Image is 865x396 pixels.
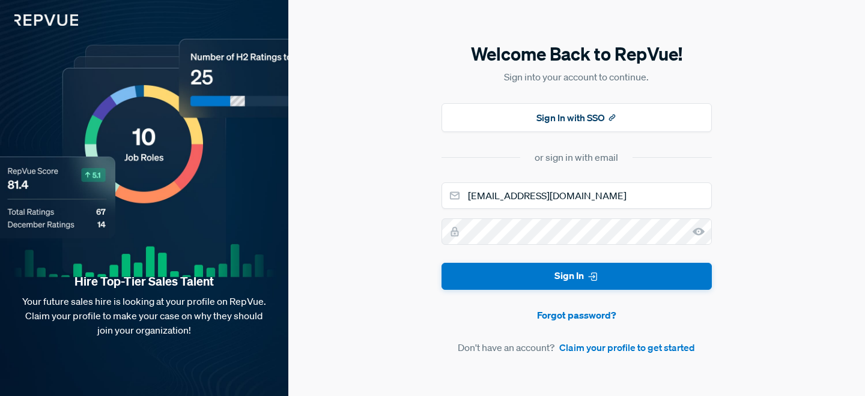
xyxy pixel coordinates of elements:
a: Claim your profile to get started [559,340,695,355]
input: Email address [442,182,712,209]
div: or sign in with email [535,150,618,164]
h5: Welcome Back to RepVue! [442,41,712,67]
button: Sign In with SSO [442,103,712,132]
strong: Hire Top-Tier Sales Talent [19,274,269,289]
a: Forgot password? [442,308,712,322]
button: Sign In [442,263,712,290]
p: Your future sales hire is looking at your profile on RepVue. Claim your profile to make your case... [19,294,269,337]
article: Don't have an account? [442,340,712,355]
p: Sign into your account to continue. [442,70,712,84]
